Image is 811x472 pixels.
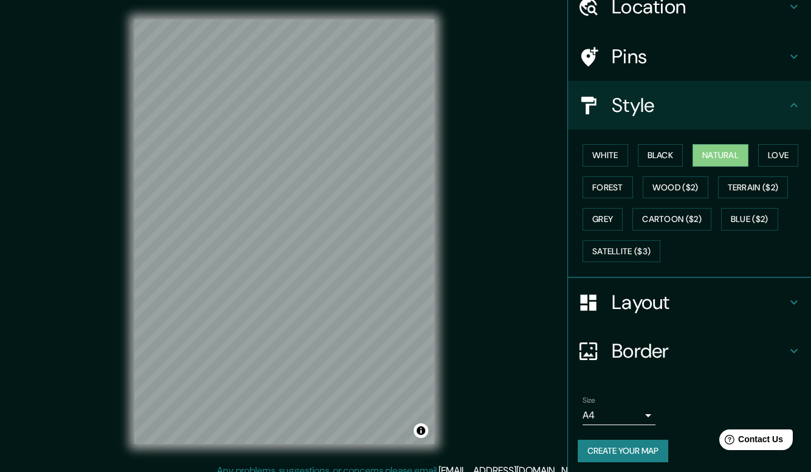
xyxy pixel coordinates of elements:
canvas: Map [134,19,434,444]
h4: Pins [612,44,787,69]
h4: Border [612,339,787,363]
button: Wood ($2) [643,176,708,199]
h4: Style [612,93,787,117]
div: Border [568,327,811,375]
button: Satellite ($3) [583,240,660,263]
button: White [583,144,628,167]
div: A4 [583,406,655,425]
button: Natural [693,144,748,167]
button: Create your map [578,440,668,462]
button: Terrain ($2) [718,176,789,199]
div: Pins [568,32,811,81]
button: Grey [583,208,623,231]
h4: Layout [612,290,787,314]
div: Style [568,81,811,130]
div: Layout [568,278,811,327]
button: Blue ($2) [721,208,778,231]
button: Love [758,144,798,167]
button: Forest [583,176,633,199]
button: Cartoon ($2) [632,208,711,231]
button: Black [638,144,683,167]
iframe: Help widget launcher [703,425,798,459]
button: Toggle attribution [414,423,428,438]
label: Size [583,395,595,406]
